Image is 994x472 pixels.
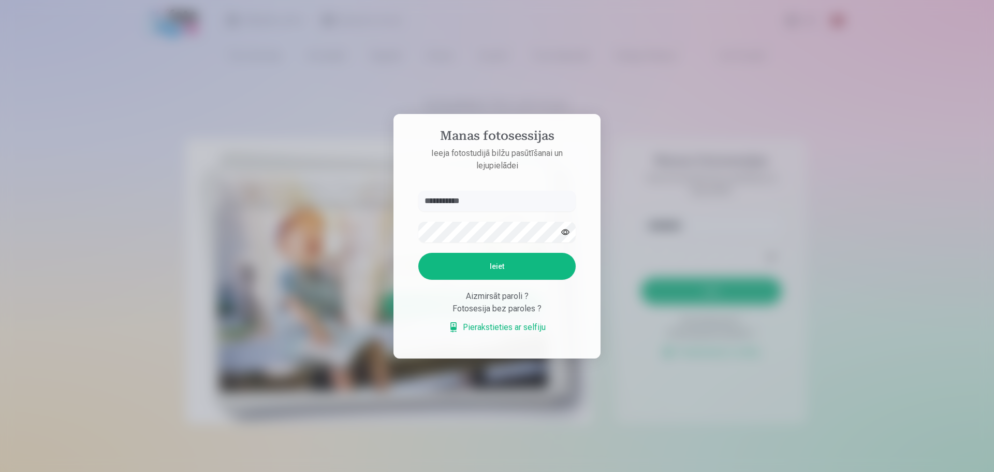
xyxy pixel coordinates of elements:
div: Fotosesija bez paroles ? [418,303,576,315]
button: Ieiet [418,253,576,280]
a: Pierakstieties ar selfiju [448,321,546,334]
h4: Manas fotosessijas [408,128,586,147]
div: Aizmirsāt paroli ? [418,290,576,303]
p: Ieeja fotostudijā bilžu pasūtīšanai un lejupielādei [408,147,586,172]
